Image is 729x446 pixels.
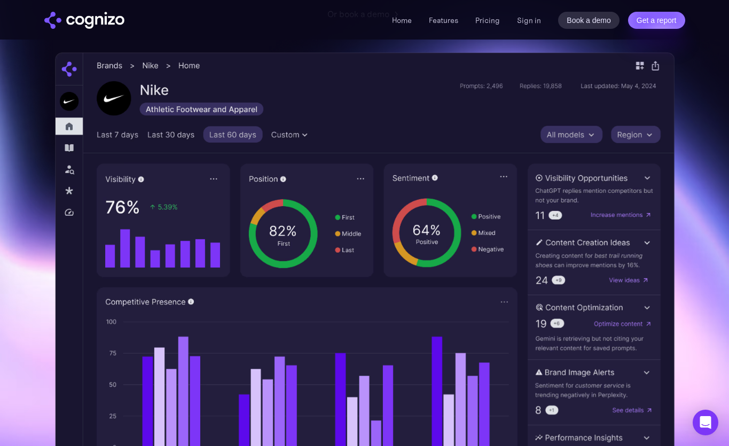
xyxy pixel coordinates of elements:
a: Sign in [517,14,541,27]
img: cognizo logo [44,12,124,29]
a: Book a demo [558,12,620,29]
a: Get a report [628,12,685,29]
div: Open Intercom Messenger [693,410,718,435]
a: home [44,12,124,29]
a: Features [429,15,458,25]
a: Home [392,15,412,25]
a: Pricing [475,15,500,25]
